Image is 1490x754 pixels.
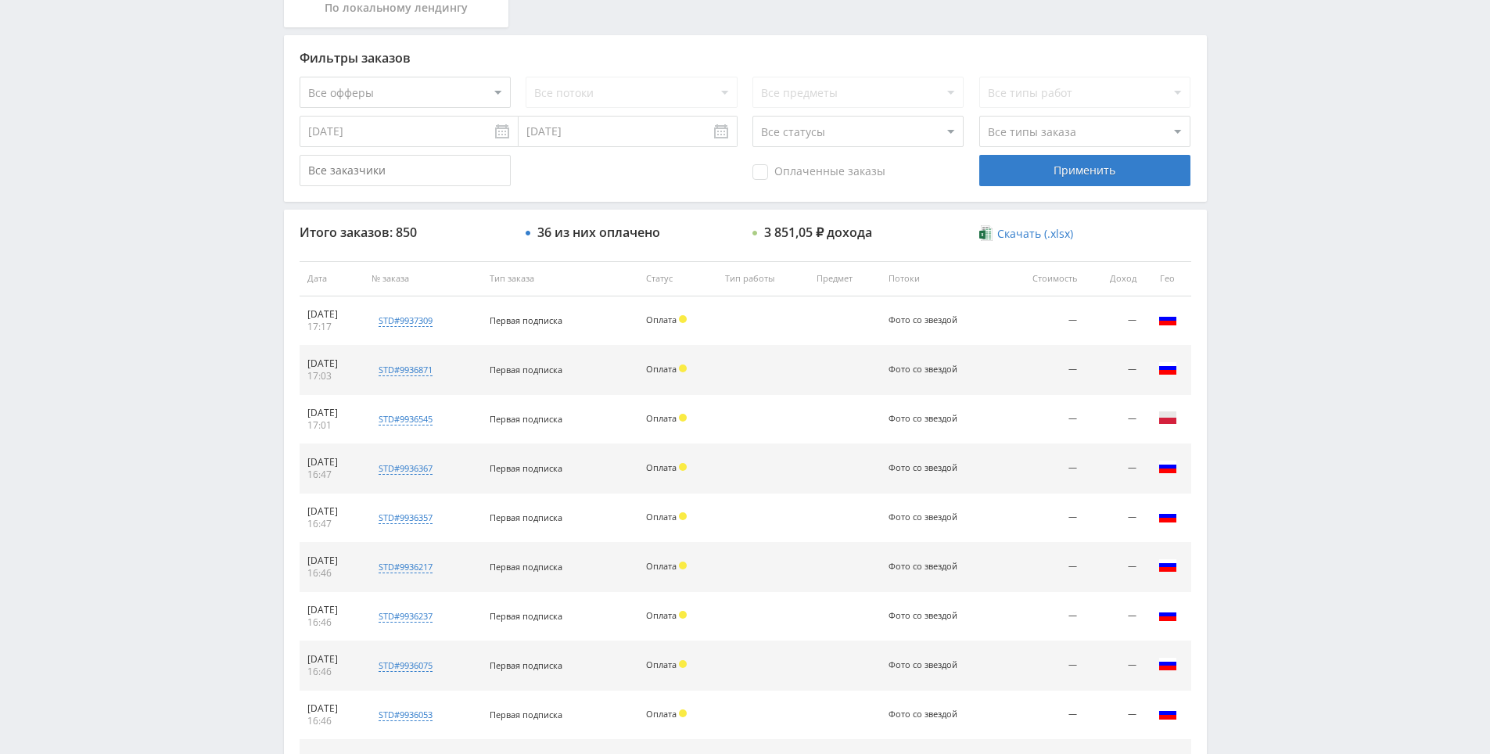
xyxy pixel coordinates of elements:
[1158,310,1177,329] img: rus.png
[1000,296,1084,346] td: —
[646,708,677,720] span: Оплата
[1085,641,1144,691] td: —
[490,659,562,671] span: Первая подписка
[646,659,677,670] span: Оплата
[679,512,687,520] span: Холд
[679,611,687,619] span: Холд
[1158,507,1177,526] img: rus.png
[300,155,511,186] input: Все заказчики
[889,660,959,670] div: Фото со звездой
[1158,408,1177,427] img: pol.png
[679,414,687,422] span: Холд
[679,562,687,569] span: Холд
[764,225,872,239] div: 3 851,05 ₽ дохода
[1000,494,1084,543] td: —
[307,666,357,678] div: 16:46
[379,462,433,475] div: std#9936367
[307,505,357,518] div: [DATE]
[490,462,562,474] span: Первая подписка
[1000,543,1084,592] td: —
[1000,691,1084,740] td: —
[646,363,677,375] span: Оплата
[379,659,433,672] div: std#9936075
[307,555,357,567] div: [DATE]
[979,226,1073,242] a: Скачать (.xlsx)
[889,315,959,325] div: Фото со звездой
[379,512,433,524] div: std#9936357
[717,261,809,296] th: Тип работы
[679,463,687,471] span: Холд
[300,261,364,296] th: Дата
[1000,395,1084,444] td: —
[1085,543,1144,592] td: —
[1085,395,1144,444] td: —
[1085,444,1144,494] td: —
[364,261,481,296] th: № заказа
[889,611,959,621] div: Фото со звездой
[646,511,677,522] span: Оплата
[307,357,357,370] div: [DATE]
[307,653,357,666] div: [DATE]
[752,164,885,180] span: Оплаченные заказы
[1158,704,1177,723] img: rus.png
[979,225,993,241] img: xlsx
[979,155,1190,186] div: Применить
[307,407,357,419] div: [DATE]
[1158,556,1177,575] img: rus.png
[646,461,677,473] span: Оплата
[1000,641,1084,691] td: —
[307,715,357,727] div: 16:46
[889,463,959,473] div: Фото со звездой
[490,512,562,523] span: Первая подписка
[307,419,357,432] div: 17:01
[889,364,959,375] div: Фото со звездой
[646,314,677,325] span: Оплата
[379,561,433,573] div: std#9936217
[889,562,959,572] div: Фото со звездой
[307,702,357,715] div: [DATE]
[490,610,562,622] span: Первая подписка
[646,412,677,424] span: Оплата
[997,228,1073,240] span: Скачать (.xlsx)
[809,261,881,296] th: Предмет
[307,456,357,469] div: [DATE]
[307,604,357,616] div: [DATE]
[307,567,357,580] div: 16:46
[1085,691,1144,740] td: —
[307,370,357,382] div: 17:03
[307,308,357,321] div: [DATE]
[679,709,687,717] span: Холд
[1085,346,1144,395] td: —
[490,709,562,720] span: Первая подписка
[646,609,677,621] span: Оплата
[679,364,687,372] span: Холд
[889,512,959,522] div: Фото со звездой
[379,364,433,376] div: std#9936871
[379,709,433,721] div: std#9936053
[307,518,357,530] div: 16:47
[300,51,1191,65] div: Фильтры заказов
[537,225,660,239] div: 36 из них оплачено
[379,610,433,623] div: std#9936237
[1000,592,1084,641] td: —
[490,561,562,573] span: Первая подписка
[1158,458,1177,476] img: rus.png
[300,225,511,239] div: Итого заказов: 850
[1000,444,1084,494] td: —
[307,321,357,333] div: 17:17
[379,413,433,425] div: std#9936545
[1085,296,1144,346] td: —
[1158,605,1177,624] img: rus.png
[1158,655,1177,673] img: rus.png
[1085,261,1144,296] th: Доход
[490,364,562,375] span: Первая подписка
[638,261,717,296] th: Статус
[1144,261,1191,296] th: Гео
[679,315,687,323] span: Холд
[1000,261,1084,296] th: Стоимость
[889,709,959,720] div: Фото со звездой
[679,660,687,668] span: Холд
[490,413,562,425] span: Первая подписка
[307,469,357,481] div: 16:47
[1000,346,1084,395] td: —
